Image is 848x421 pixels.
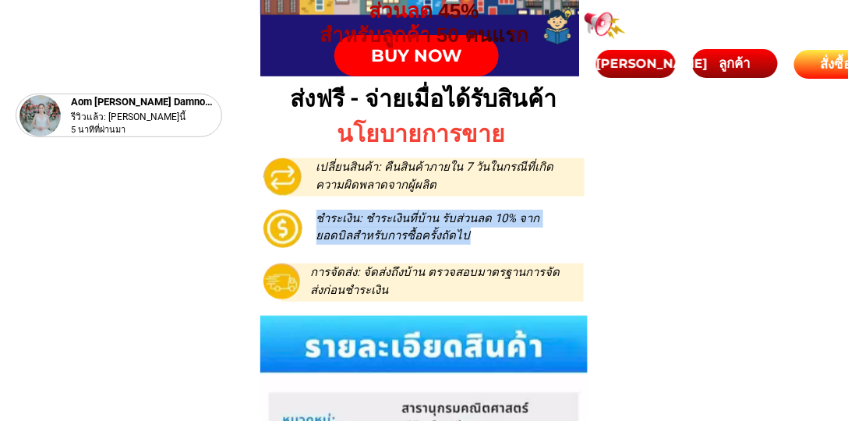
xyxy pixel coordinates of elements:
[337,116,514,151] p: นโยบายการขาย
[316,158,578,193] p: เปลี่ยนสินค้า: คืนสินค้าภายใน 7 วันในกรณีที่เกิดความผิดพลาดจากผู้ผลิต
[311,264,562,299] p: การจัดส่ง: จัดส่งถึงบ้าน ตรวจสอบมาตรฐานการจัดส่งก่อนชำระเงิน
[263,81,584,116] p: ส่งฟรี - จ่ายเมื่อได้รับสินค้า
[316,210,549,245] p: ชำระเงิน: ชำระเงินที่บ้าน รับส่วนลด 10% จากยอดบิลสำหรับการซื้อครั้งถัดไป
[334,42,499,68] div: BUY NOW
